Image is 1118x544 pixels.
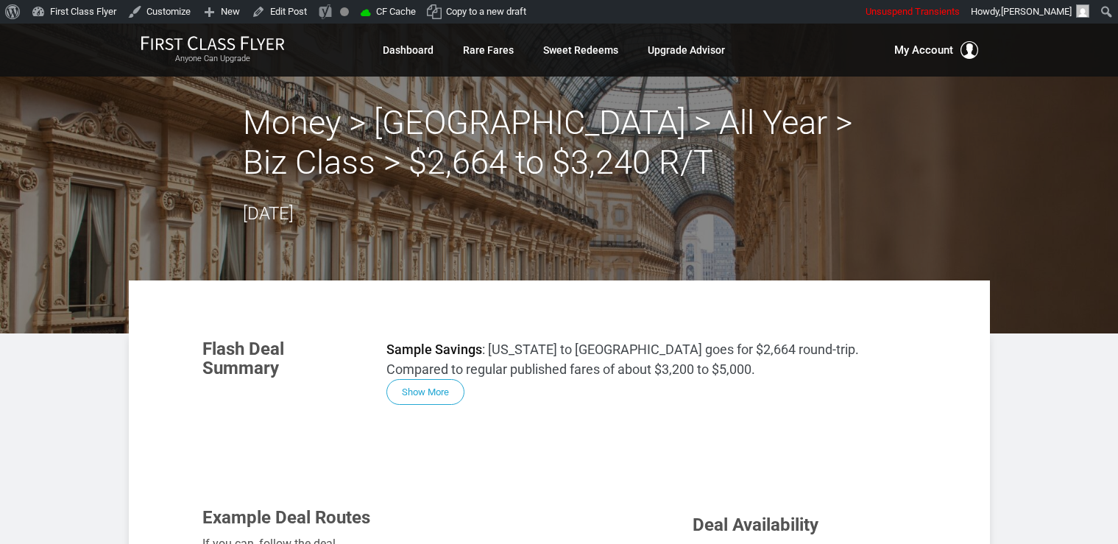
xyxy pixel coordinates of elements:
iframe: Opens a widget where you can find more information [998,500,1103,537]
h3: Flash Deal Summary [202,339,364,378]
button: My Account [894,41,978,59]
span: Deal Availability [693,515,818,535]
img: First Class Flyer [141,35,285,51]
h2: Money > [GEOGRAPHIC_DATA] > All Year > Biz Class > $2,664 to $3,240 R/T [243,103,876,183]
a: Sweet Redeems [543,37,618,63]
time: [DATE] [243,203,294,224]
a: Dashboard [383,37,434,63]
span: Unsuspend Transients [866,6,960,17]
button: Show More [386,379,464,405]
a: Rare Fares [463,37,514,63]
strong: Sample Savings [386,342,482,357]
span: Example Deal Routes [202,507,370,528]
span: [PERSON_NAME] [1001,6,1072,17]
span: My Account [894,41,953,59]
a: Upgrade Advisor [648,37,725,63]
small: Anyone Can Upgrade [141,54,285,64]
p: : [US_STATE] to [GEOGRAPHIC_DATA] goes for $2,664 round-trip. Compared to regular published fares... [386,339,916,379]
a: First Class FlyerAnyone Can Upgrade [141,35,285,65]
